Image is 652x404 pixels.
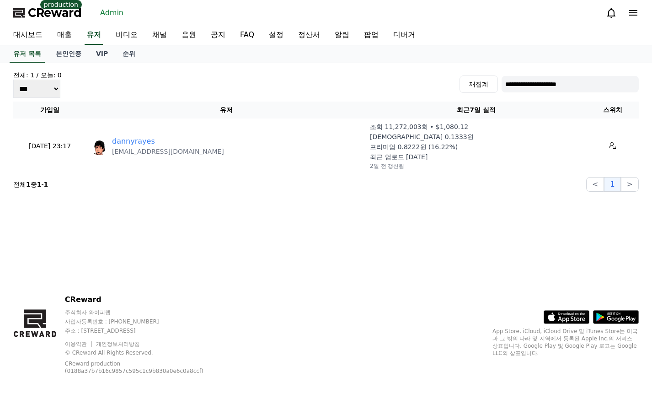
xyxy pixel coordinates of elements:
button: 재집계 [460,75,498,93]
button: 1 [604,177,620,192]
th: 가입일 [13,102,86,119]
p: App Store, iCloud, iCloud Drive 및 iTunes Store는 미국과 그 밖의 나라 및 지역에서 등록된 Apple Inc.의 서비스 상표입니다. Goo... [492,328,639,357]
a: 대시보드 [6,26,50,45]
button: > [621,177,639,192]
p: 주소 : [STREET_ADDRESS] [65,327,225,334]
a: 설정 [262,26,291,45]
a: 본인인증 [48,45,89,63]
th: 유저 [86,102,366,119]
a: 채널 [145,26,174,45]
h4: 전체: 1 / 오늘: 0 [13,70,62,80]
p: 사업자등록번호 : [PHONE_NUMBER] [65,318,225,325]
a: 디버거 [386,26,422,45]
a: FAQ [233,26,262,45]
strong: 1 [26,181,31,188]
th: 스위치 [586,102,639,119]
span: CReward [28,5,82,20]
p: CReward [65,294,225,305]
a: 매출 [50,26,79,45]
p: 프리미엄 0.8222원 (16.22%) [370,142,458,151]
a: Settings [118,290,176,313]
strong: 1 [44,181,48,188]
span: Settings [135,304,158,311]
a: Home [3,290,60,313]
a: 유저 목록 [10,45,45,63]
a: Messages [60,290,118,313]
a: CReward [13,5,82,20]
span: Messages [76,304,103,312]
a: VIP [89,45,115,63]
a: 알림 [327,26,357,45]
a: 정산서 [291,26,327,45]
a: 개인정보처리방침 [96,341,140,347]
p: [DEMOGRAPHIC_DATA] 0.1333원 [370,132,474,141]
a: 비디오 [108,26,145,45]
a: 이용약관 [65,341,94,347]
a: 팝업 [357,26,386,45]
a: dannyrayes [112,136,155,147]
a: 공지 [203,26,233,45]
a: Admin [96,5,127,20]
th: 최근7일 실적 [366,102,586,119]
p: 주식회사 와이피랩 [65,309,225,316]
button: < [586,177,604,192]
p: 전체 중 - [13,180,48,189]
p: 조회 11,272,003회 • $1,080.12 [370,122,468,131]
p: [EMAIL_ADDRESS][DOMAIN_NAME] [112,147,224,156]
p: [DATE] 23:17 [17,141,83,151]
p: CReward production (0188a37b7b16c9857c595c1c9b830a0e6c0a8ccf) [65,360,211,375]
p: 최근 업로드 [DATE] [370,152,428,162]
img: https://cdn.creward.net/profile/user/YY09Sep 14, 2025114636_ba20bdbb2ff11d531fc91687c2d3da2307106... [90,137,108,155]
span: Home [23,304,39,311]
p: © CReward All Rights Reserved. [65,349,225,356]
a: 음원 [174,26,203,45]
strong: 1 [37,181,42,188]
p: 2일 전 갱신됨 [370,162,404,170]
a: 유저 [85,26,103,45]
a: 순위 [115,45,143,63]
